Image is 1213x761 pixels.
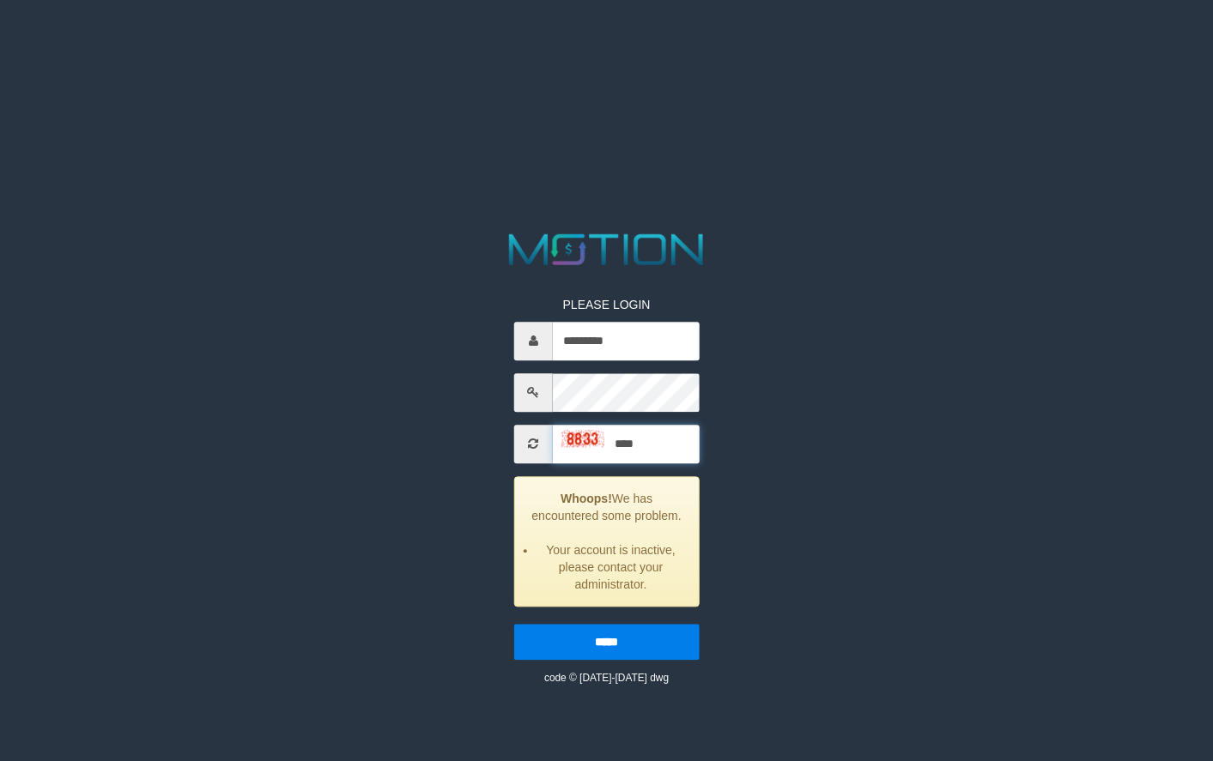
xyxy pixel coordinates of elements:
[514,476,700,607] div: We has encountered some problem.
[537,541,686,593] li: Your account is inactive, please contact your administrator.
[514,296,700,313] p: PLEASE LOGIN
[561,430,604,447] img: captcha
[544,672,669,684] small: code © [DATE]-[DATE] dwg
[500,228,713,270] img: MOTION_logo.png
[561,492,612,505] strong: Whoops!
